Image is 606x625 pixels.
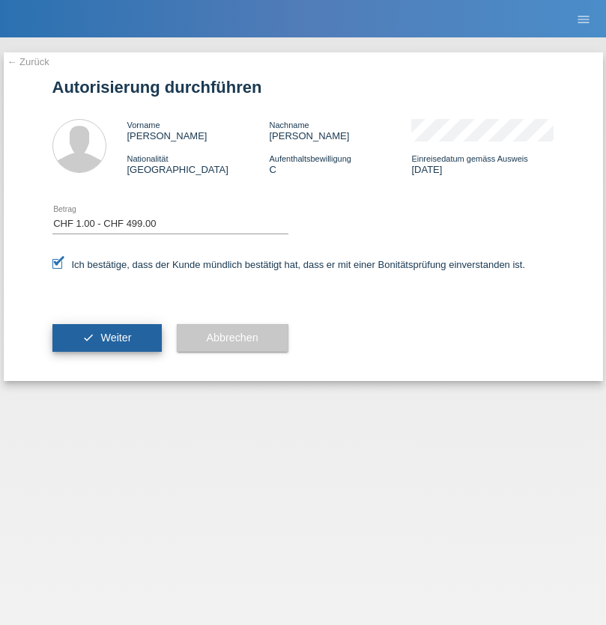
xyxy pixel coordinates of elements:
[177,324,288,353] button: Abbrechen
[127,119,270,141] div: [PERSON_NAME]
[127,121,160,129] span: Vorname
[269,154,351,163] span: Aufenthaltsbewilligung
[411,153,554,175] div: [DATE]
[569,14,599,23] a: menu
[207,332,258,344] span: Abbrechen
[269,119,411,141] div: [PERSON_NAME]
[127,153,270,175] div: [GEOGRAPHIC_DATA]
[52,324,162,353] button: check Weiter
[82,332,94,344] i: check
[269,121,309,129] span: Nachname
[576,12,591,27] i: menu
[100,332,131,344] span: Weiter
[52,259,526,270] label: Ich bestätige, dass der Kunde mündlich bestätigt hat, dass er mit einer Bonitätsprüfung einversta...
[411,154,527,163] span: Einreisedatum gemäss Ausweis
[7,56,49,67] a: ← Zurück
[52,78,554,97] h1: Autorisierung durchführen
[269,153,411,175] div: C
[127,154,169,163] span: Nationalität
